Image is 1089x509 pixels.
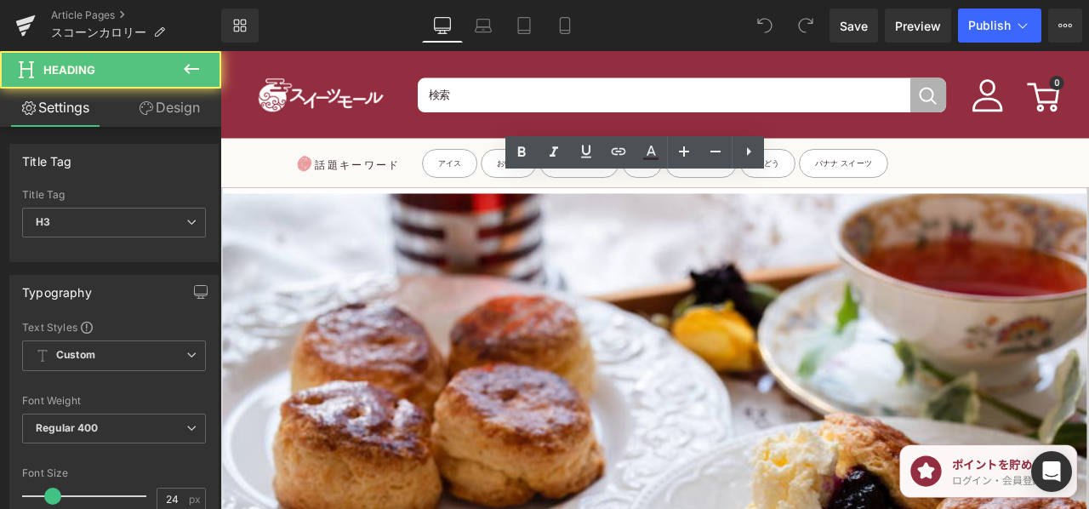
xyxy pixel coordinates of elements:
button: Redo [789,9,823,43]
a: ぶどう [616,116,681,150]
span: 0 [983,29,1000,46]
a: Preview [885,9,951,43]
div: Typography [22,276,92,300]
span: Publish [968,19,1011,32]
div: Font Size [22,467,206,479]
div: Open Intercom Messenger [1031,451,1072,492]
a: アイス [239,116,305,150]
a: Desktop [422,9,463,43]
a: Mobile [544,9,585,43]
p: 話題キーワード [89,116,214,154]
div: ポイントを貯める [867,479,998,500]
a: 桃 [476,116,523,150]
button: Undo [748,9,782,43]
a: Tablet [504,9,544,43]
span: Save [840,17,868,35]
div: Text Styles [22,320,206,334]
a: 誕生日ケーキ [379,116,472,150]
a: Article Pages [51,9,221,22]
b: Custom [56,348,95,363]
a: バナナ スイーツ [686,116,791,150]
button: Publish [958,9,1041,43]
b: Regular 400 [36,421,99,434]
a: New Library [221,9,259,43]
img: スイーツモール [34,1,204,103]
div: Title Tag [22,189,206,201]
button: 検索 [818,31,860,72]
span: スコーンカロリー [51,26,146,39]
img: user1.png [890,33,928,71]
a: 0 [954,35,992,69]
b: H3 [36,215,50,228]
span: Preview [895,17,941,35]
span: Heading [43,63,95,77]
a: Design [114,89,225,127]
span: px [189,494,203,505]
a: お中元 [309,116,374,150]
a: Laptop [463,9,504,43]
div: Font Weight [22,395,206,407]
button: More [1048,9,1082,43]
input: When autocomplete results are available use up and down arrows to review and enter to select [234,31,818,72]
a: 詰め合わせ [527,116,612,150]
div: Title Tag [22,145,72,169]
